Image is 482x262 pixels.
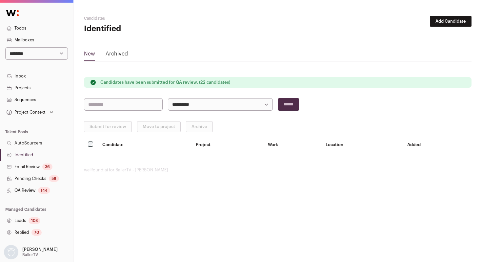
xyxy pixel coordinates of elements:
[49,175,59,182] div: 58
[42,164,52,170] div: 36
[430,16,472,27] button: Add Candidate
[100,80,230,85] p: Candidates have been submitted for QA review. (22 candidates)
[22,252,38,257] p: BallerTV
[106,50,128,60] a: Archived
[192,138,264,152] th: Project
[84,24,213,34] h1: Identified
[31,229,42,236] div: 70
[264,138,322,152] th: Work
[403,138,472,152] th: Added
[84,16,213,21] h2: Candidates
[38,187,50,194] div: 144
[22,247,58,252] p: [PERSON_NAME]
[322,138,403,152] th: Location
[3,245,59,259] button: Open dropdown
[4,245,18,259] img: nopic.png
[98,138,192,152] th: Candidate
[5,108,55,117] button: Open dropdown
[3,7,22,20] img: Wellfound
[84,167,472,173] footer: wellfound:ai for BallerTV - [PERSON_NAME]
[84,50,95,60] a: New
[5,110,46,115] div: Project Context
[29,217,40,224] div: 103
